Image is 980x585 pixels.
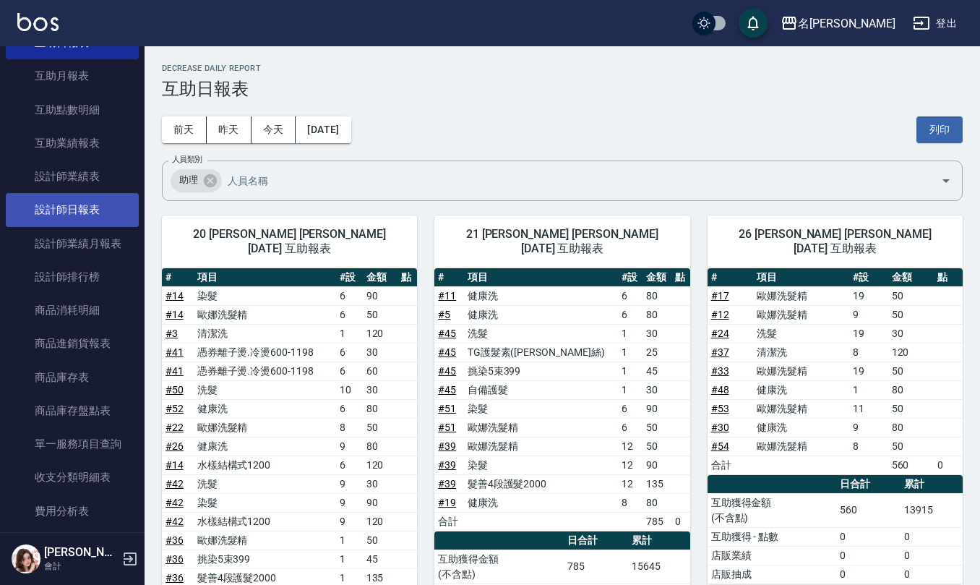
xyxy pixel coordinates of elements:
[6,427,139,461] a: 單一服務項目查詢
[708,546,836,565] td: 店販業績
[438,459,456,471] a: #39
[901,527,963,546] td: 0
[452,227,672,256] span: 21 [PERSON_NAME] [PERSON_NAME] [DATE] 互助報表
[888,380,934,399] td: 80
[336,305,363,324] td: 6
[618,380,642,399] td: 1
[336,286,363,305] td: 6
[849,362,887,380] td: 19
[336,456,363,474] td: 6
[194,418,336,437] td: 歐娜洗髮精
[252,116,296,143] button: 今天
[6,260,139,294] a: 設計師排行榜
[836,475,901,494] th: 日合計
[725,227,945,256] span: 26 [PERSON_NAME] [PERSON_NAME] [DATE] 互助報表
[671,512,690,531] td: 0
[464,343,618,362] td: TG護髮素([PERSON_NAME]絲)
[711,365,729,377] a: #33
[438,403,456,414] a: #51
[464,324,618,343] td: 洗髮
[618,268,642,287] th: #設
[888,418,934,437] td: 80
[642,474,671,493] td: 135
[642,493,671,512] td: 80
[901,493,963,527] td: 13915
[166,290,184,302] a: #14
[708,475,963,584] table: a dense table
[166,384,184,396] a: #50
[618,305,642,324] td: 6
[6,361,139,394] a: 商品庫存表
[901,546,963,565] td: 0
[888,437,934,456] td: 50
[194,493,336,512] td: 染髮
[44,560,118,573] p: 會計
[363,305,397,324] td: 50
[708,565,836,584] td: 店販抽成
[194,343,336,362] td: 憑券離子燙.冷燙600-1198
[642,305,671,324] td: 80
[44,545,118,560] h5: [PERSON_NAME]
[438,478,456,490] a: #39
[642,399,671,418] td: 90
[464,493,618,512] td: 健康洗
[753,324,849,343] td: 洗髮
[753,399,849,418] td: 歐娜洗髮精
[166,478,184,490] a: #42
[363,418,397,437] td: 50
[888,399,934,418] td: 50
[934,268,963,287] th: 點
[6,227,139,260] a: 設計師業績月報表
[618,493,642,512] td: 8
[438,328,456,339] a: #45
[336,512,363,531] td: 9
[363,512,397,531] td: 120
[6,461,139,494] a: 收支分類明細表
[618,399,642,418] td: 6
[464,305,618,324] td: 健康洗
[671,268,690,287] th: 點
[336,380,363,399] td: 10
[166,516,184,527] a: #42
[12,545,40,573] img: Person
[916,116,963,143] button: 列印
[464,380,618,399] td: 自備護髮
[434,268,463,287] th: #
[642,380,671,399] td: 30
[194,437,336,456] td: 健康洗
[6,127,139,160] a: 互助業績報表
[438,440,456,452] a: #39
[618,286,642,305] td: 6
[642,418,671,437] td: 50
[849,343,887,362] td: 8
[711,440,729,452] a: #54
[171,173,207,187] span: 助理
[363,474,397,493] td: 30
[194,399,336,418] td: 健康洗
[166,440,184,452] a: #26
[438,309,450,320] a: #5
[162,64,963,73] h2: Decrease Daily Report
[194,324,336,343] td: 清潔洗
[618,474,642,493] td: 12
[642,343,671,362] td: 25
[166,422,184,433] a: #22
[434,550,563,584] td: 互助獲得金額 (不含點)
[642,512,671,531] td: 785
[166,403,184,414] a: #52
[6,193,139,226] a: 設計師日報表
[934,456,963,474] td: 0
[849,399,887,418] td: 11
[901,475,963,494] th: 累計
[336,418,363,437] td: 8
[888,343,934,362] td: 120
[194,531,336,550] td: 歐娜洗髮精
[836,493,901,527] td: 560
[336,268,363,287] th: #設
[207,116,252,143] button: 昨天
[17,13,59,31] img: Logo
[194,550,336,568] td: 挑染5束399
[438,290,456,302] a: #11
[464,399,618,418] td: 染髮
[464,268,618,287] th: 項目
